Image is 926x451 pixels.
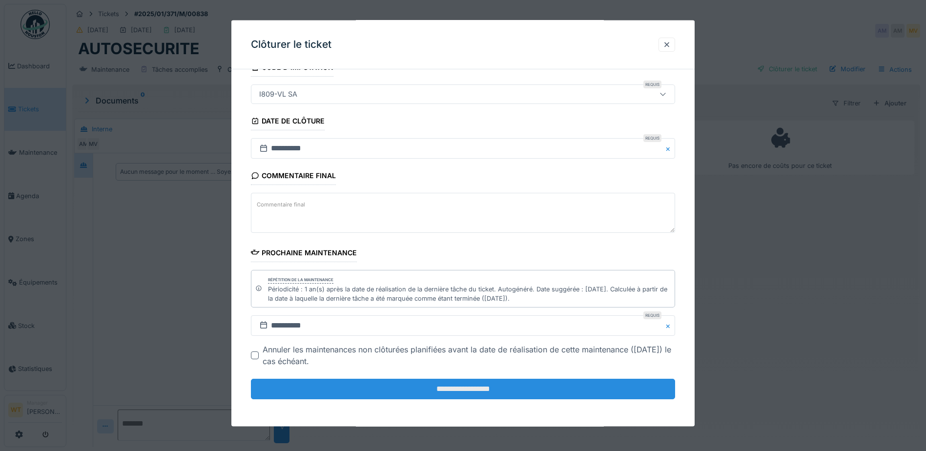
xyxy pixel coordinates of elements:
div: Requis [643,311,661,319]
button: Close [664,315,675,336]
div: Prochaine maintenance [251,245,357,262]
div: Répétition de la maintenance [268,276,333,283]
div: Date de clôture [251,114,325,130]
div: Annuler les maintenances non clôturées planifiées avant la date de réalisation de cette maintenan... [263,344,675,367]
div: Requis [643,134,661,142]
div: Commentaire final [251,168,336,185]
div: Code d'imputation [251,60,333,77]
label: Commentaire final [255,198,307,210]
button: Close [664,138,675,159]
div: I809-VL SA [255,89,301,100]
div: Périodicité : 1 an(s) après la date de réalisation de la dernière tâche du ticket. Autogénéré. Da... [268,285,671,303]
div: Requis [643,81,661,88]
h3: Clôturer le ticket [251,39,331,51]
